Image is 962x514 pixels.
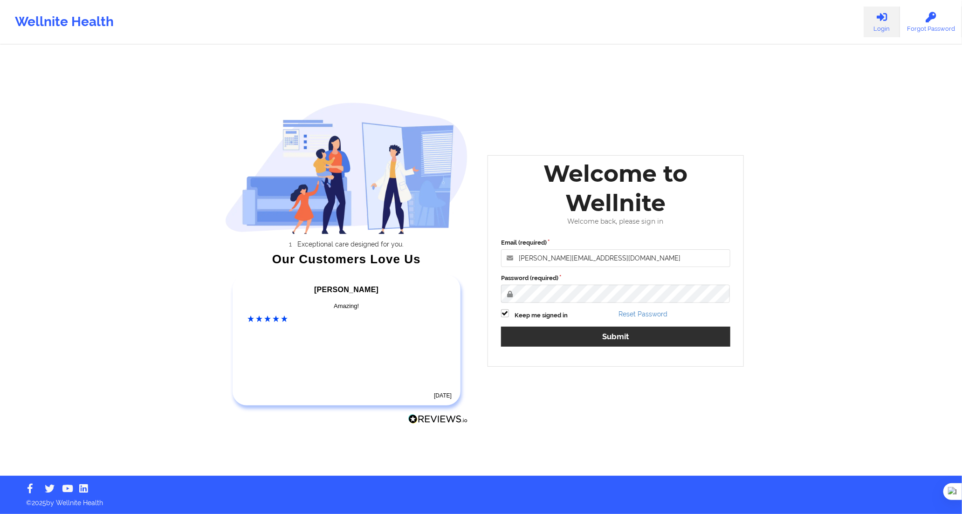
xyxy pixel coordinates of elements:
[501,249,730,267] input: Email address
[900,7,962,37] a: Forgot Password
[501,238,730,247] label: Email (required)
[515,311,568,320] label: Keep me signed in
[501,274,730,283] label: Password (required)
[501,327,730,347] button: Submit
[408,414,468,426] a: Reviews.io Logo
[864,7,900,37] a: Login
[495,218,737,226] div: Welcome back, please sign in
[233,240,468,248] li: Exceptional care designed for you.
[20,492,942,507] p: © 2025 by Wellnite Health
[225,102,468,234] img: wellnite-auth-hero_200.c722682e.png
[619,310,668,318] a: Reset Password
[434,392,452,399] time: [DATE]
[495,159,737,218] div: Welcome to Wellnite
[314,286,378,294] span: [PERSON_NAME]
[225,254,468,264] div: Our Customers Love Us
[248,302,446,311] div: Amazing!
[408,414,468,424] img: Reviews.io Logo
